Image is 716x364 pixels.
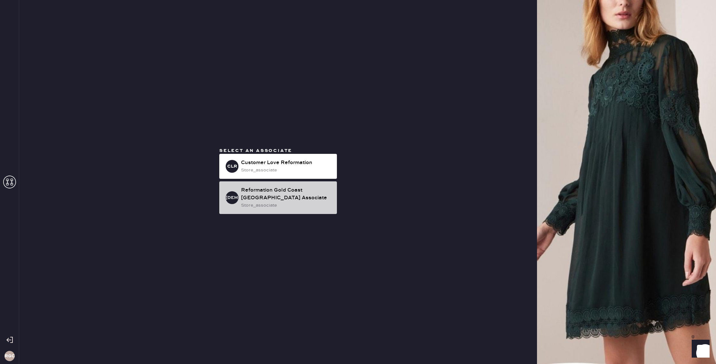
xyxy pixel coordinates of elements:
[4,354,15,358] h3: RGCC
[241,159,332,167] div: Customer Love Reformation
[219,148,292,154] span: Select an associate
[686,335,713,363] iframe: Front Chat
[226,195,238,200] h3: [DEMOGRAPHIC_DATA]
[227,164,237,169] h3: CLR
[241,167,332,174] div: store_associate
[241,186,332,202] div: Reformation Gold Coast [GEOGRAPHIC_DATA] Associate
[241,202,332,209] div: store_associate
